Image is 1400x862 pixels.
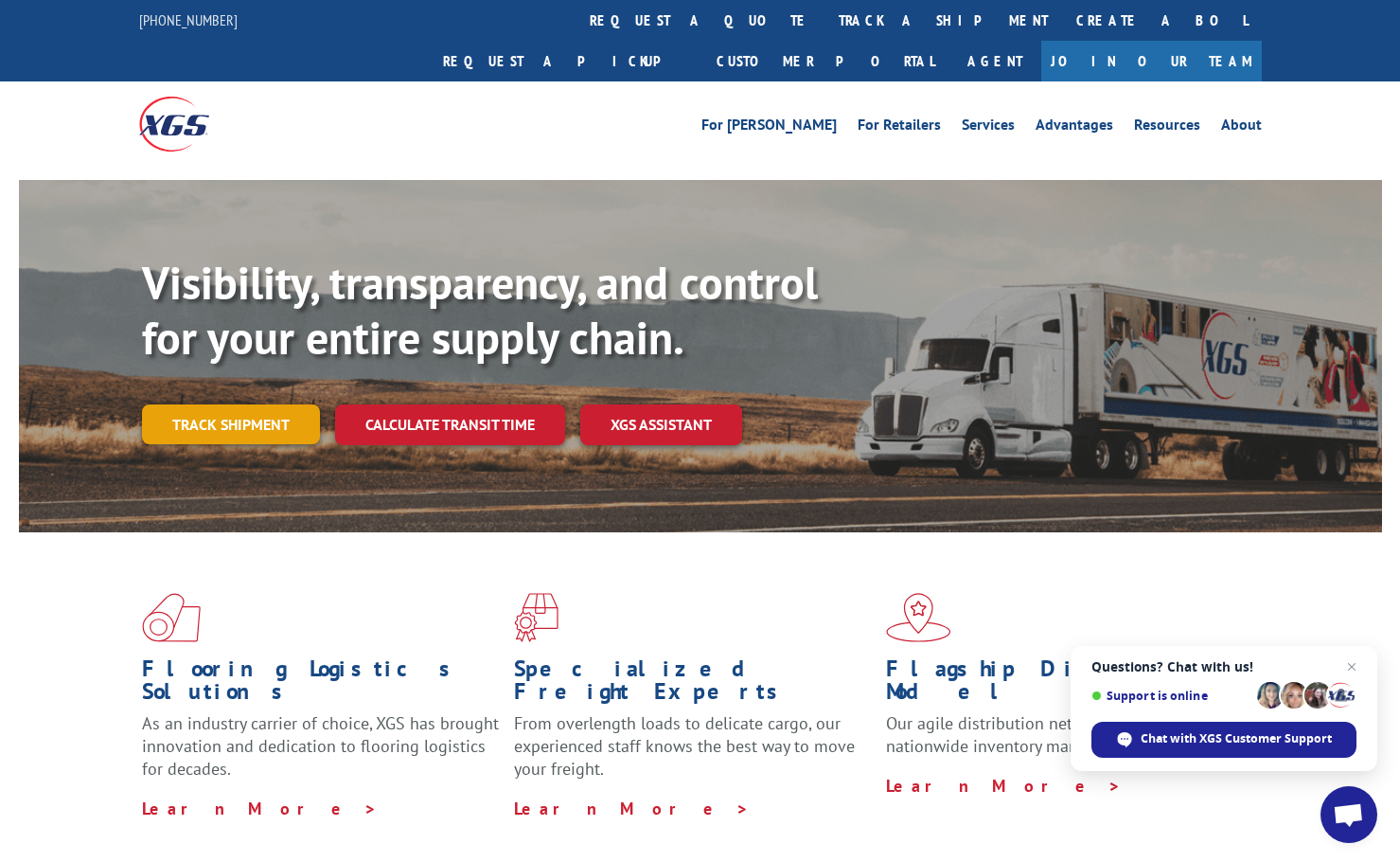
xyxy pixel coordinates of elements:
[948,41,1041,81] a: Agent
[514,657,872,712] h1: Specialized Freight Experts
[142,798,378,819] a: Learn More >
[1091,659,1356,674] span: Questions? Chat with us!
[1134,117,1200,138] a: Resources
[1091,689,1250,703] span: Support is online
[1041,41,1262,81] a: Join Our Team
[886,775,1122,797] a: Learn More >
[962,117,1015,138] a: Services
[580,404,742,445] a: XGS ASSISTANT
[1091,722,1356,758] div: Chat with XGS Customer Support
[886,712,1234,757] span: Our agile distribution network gives you nationwide inventory management on demand.
[1221,117,1262,138] a: About
[142,404,320,444] a: Track shipment
[1141,730,1332,747] span: Chat with XGS Customer Support
[1340,655,1363,678] span: Close chat
[429,41,702,81] a: Request a pickup
[701,117,837,138] a: For [PERSON_NAME]
[142,593,201,642] img: xgs-icon-total-supply-chain-intelligence-red
[142,253,818,367] b: Visibility, transparency, and control for your entire supply chain.
[335,404,565,445] a: Calculate transit time
[142,657,500,712] h1: Flooring Logistics Solutions
[514,712,872,797] p: From overlength loads to delicate cargo, our experienced staff knows the best way to move your fr...
[886,593,951,642] img: xgs-icon-flagship-distribution-model-red
[139,10,238,29] a: [PHONE_NUMBER]
[1320,786,1377,843] div: Open chat
[514,798,750,819] a: Learn More >
[702,41,948,81] a: Customer Portal
[858,117,941,138] a: For Retailers
[142,712,499,780] span: As an industry carrier of choice, XGS has brought innovation and dedication to flooring logistics...
[514,593,558,642] img: xgs-icon-focused-on-flooring-red
[1036,117,1113,138] a: Advantages
[886,657,1244,712] h1: Flagship Distribution Model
